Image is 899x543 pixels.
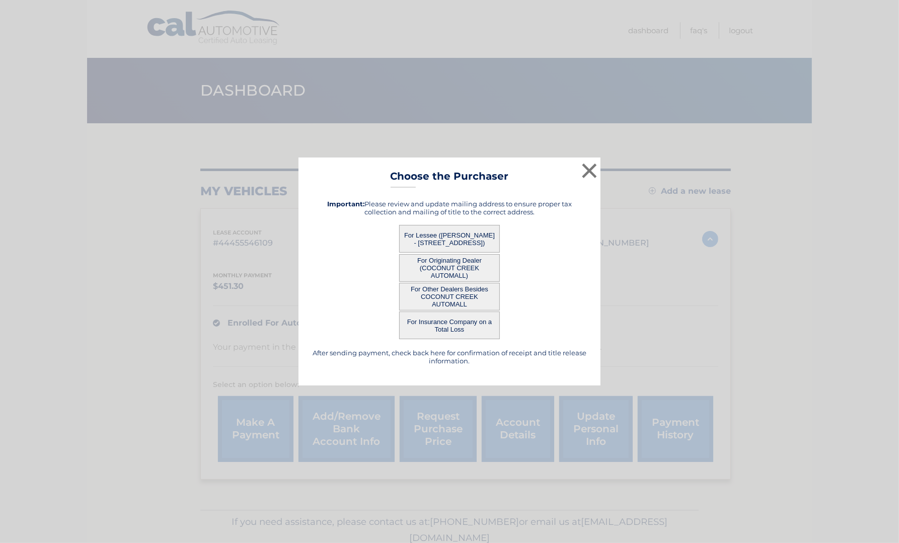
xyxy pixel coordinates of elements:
[311,200,588,216] h5: Please review and update mailing address to ensure proper tax collection and mailing of title to ...
[327,200,364,208] strong: Important:
[399,225,500,253] button: For Lessee ([PERSON_NAME] - [STREET_ADDRESS])
[311,349,588,365] h5: After sending payment, check back here for confirmation of receipt and title release information.
[399,312,500,339] button: For Insurance Company on a Total Loss
[579,161,600,181] button: ×
[399,283,500,311] button: For Other Dealers Besides COCONUT CREEK AUTOMALL
[399,254,500,282] button: For Originating Dealer (COCONUT CREEK AUTOMALL)
[391,170,509,188] h3: Choose the Purchaser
